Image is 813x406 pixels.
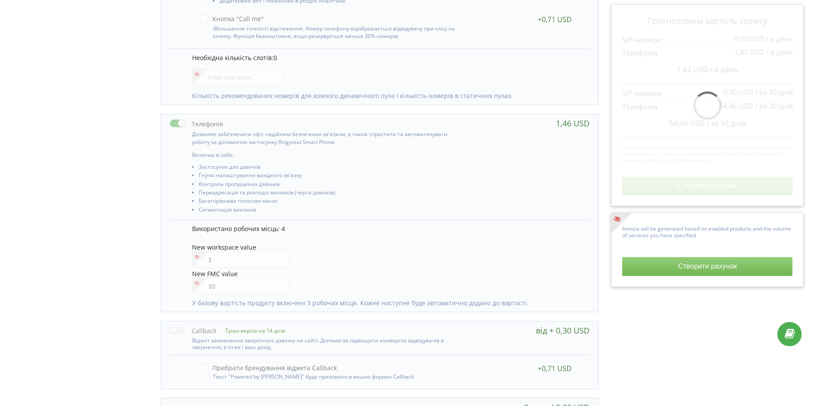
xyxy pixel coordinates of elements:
[538,364,572,373] div: +0,71 USD
[201,364,337,372] label: Прибрати брендування віджета Callback
[192,53,581,62] p: Необхідна кількість слотів:
[192,130,464,145] p: Дозволяє забезпечити офіс надійним безпечним зв'язком, а також спростити та автоматизувати роботу...
[192,91,581,100] p: Кількість рекомендованих номерів для кожного динамічного пула і кількість номерів в статичних пулах.
[213,25,461,40] p: Збільшення точності відстеження. Номер телефону відображається відвідувачу при кліці на кнопку. Ф...
[192,269,238,278] span: New FMC value
[199,190,464,198] li: Переадресація та розподіл викликів (черги дзвінків)
[170,119,223,128] label: Телефонія
[192,299,581,307] p: У базову вартість продукту включені 3 робочих місця. Кожне наступне буде автоматично додано до ва...
[556,119,590,128] div: 1,46 USD
[622,257,793,276] button: Створити рахунок
[536,326,590,335] div: від + 0,30 USD
[199,207,464,215] li: Сегментація викликів
[538,15,572,24] div: +0,71 USD
[274,53,277,62] span: 0
[199,198,464,206] li: Багаторівневе голосове меню
[216,327,285,334] p: Тріал-версія на 14 днів
[201,15,264,23] label: Кнопка "Call me"
[170,326,216,335] label: Callback
[199,181,464,190] li: Контроль пропущених дзвінків
[192,224,285,233] span: Використано робочих місць: 4
[199,164,464,172] li: Застосунок для дзвінків
[622,224,793,239] p: Invoice will be generated based on enabled products and the volume of services you have specified
[199,172,464,181] li: Гнучкі налаштування вихідного зв'язку
[170,335,464,350] div: Віджет замовлення зворотного дзвінка на сайті. Допомагає підвищити конверсію відвідувачів в зверн...
[192,243,256,251] span: New workspace value
[201,372,461,380] div: Текст "Powered by [PERSON_NAME]" буде приховано в ваших формах Callback
[192,151,464,159] p: Включає в себе:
